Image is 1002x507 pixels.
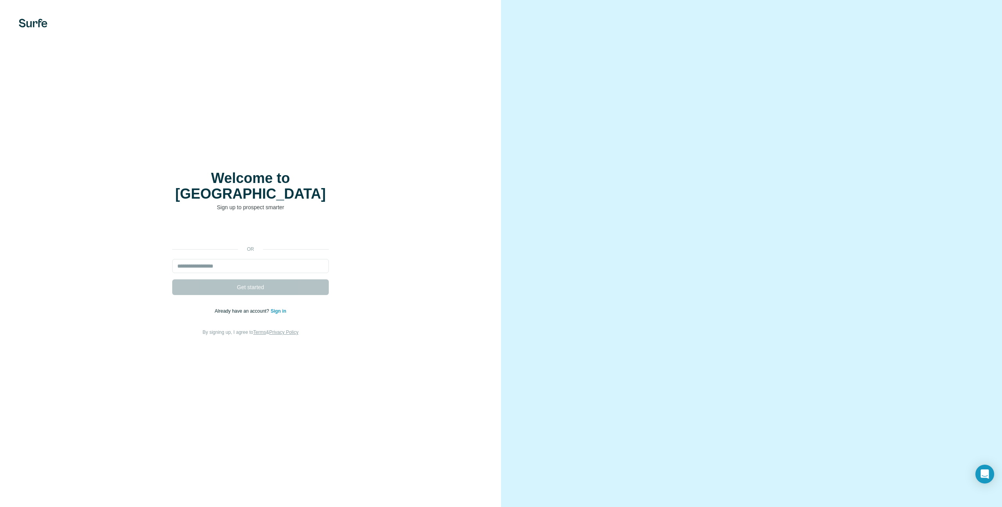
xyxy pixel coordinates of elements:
iframe: Bouton "Se connecter avec Google" [168,223,333,240]
a: Privacy Policy [269,330,299,335]
div: Open Intercom Messenger [975,465,994,483]
p: or [238,246,263,253]
a: Terms [253,330,266,335]
a: Sign in [270,308,286,314]
h1: Welcome to [GEOGRAPHIC_DATA] [172,170,329,202]
span: By signing up, I agree to & [203,330,299,335]
img: Surfe's logo [19,19,47,27]
span: Already have an account? [215,308,271,314]
p: Sign up to prospect smarter [172,203,329,211]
